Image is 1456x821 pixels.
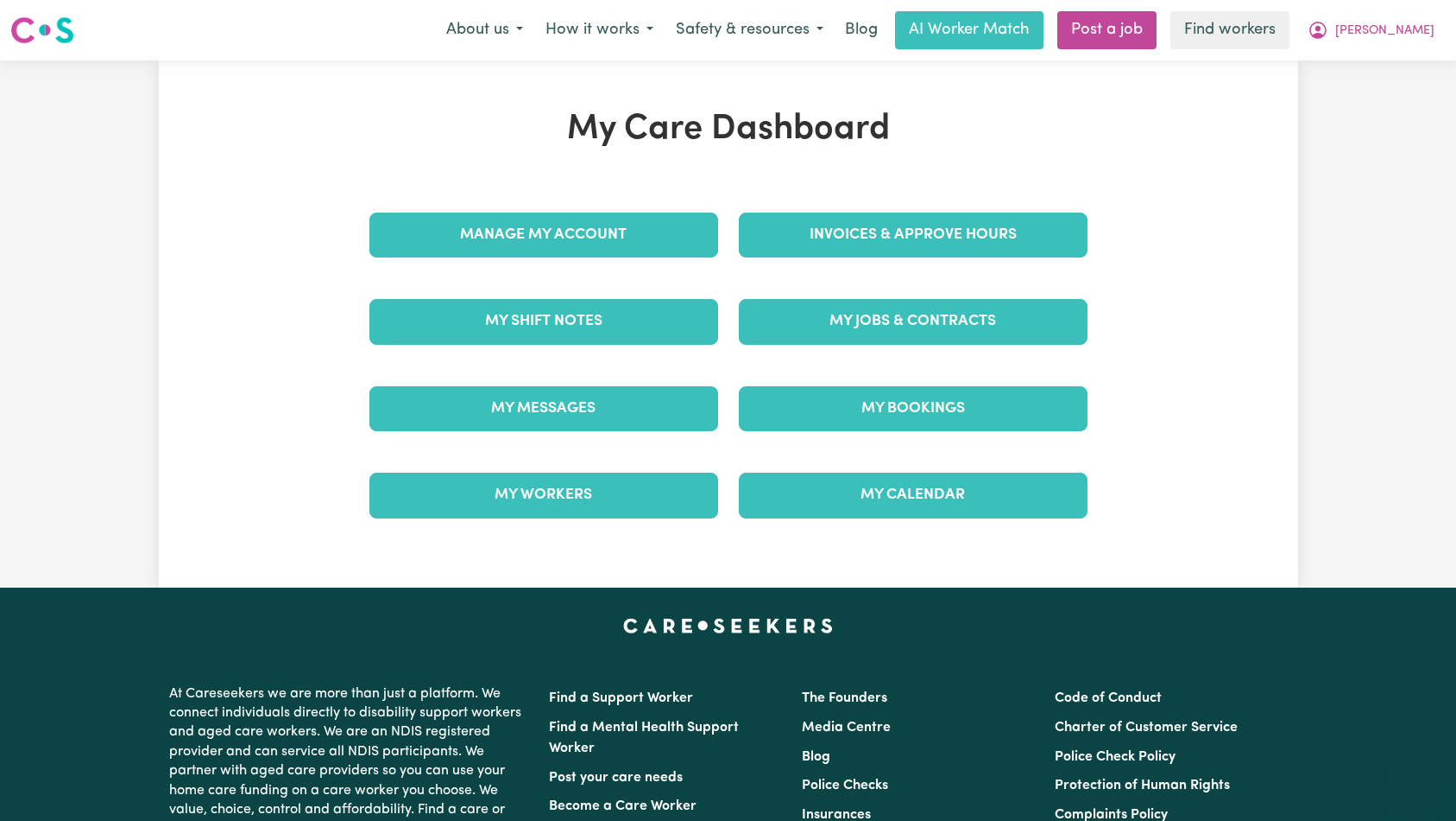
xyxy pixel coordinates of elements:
[802,721,891,735] a: Media Centre
[1296,12,1446,48] button: My Account
[549,799,696,813] a: Become a Care Worker
[739,299,1087,344] a: My Jobs & Contracts
[435,12,534,48] button: About us
[623,619,833,633] a: Careseekers home page
[359,109,1098,150] h1: My Care Dashboard
[10,10,74,50] a: Careseekers logo
[369,213,718,258] a: Manage My Account
[1055,721,1238,735] a: Charter of Customer Service
[739,213,1087,258] a: Invoices & Approve Hours
[1057,11,1157,49] a: Post a job
[802,750,830,764] a: Blog
[1387,752,1442,807] iframe: Button to launch messaging window
[549,771,683,785] a: Post your care needs
[549,721,739,755] a: Find a Mental Health Support Worker
[1170,11,1289,49] a: Find workers
[739,473,1087,518] a: My Calendar
[739,386,1087,431] a: My Bookings
[1055,750,1176,764] a: Police Check Policy
[534,12,665,48] button: How it works
[802,691,887,705] a: The Founders
[835,11,888,49] a: Blog
[369,386,718,431] a: My Messages
[1335,22,1434,41] span: [PERSON_NAME]
[802,779,888,792] a: Police Checks
[369,473,718,518] a: My Workers
[369,299,718,344] a: My Shift Notes
[665,12,835,48] button: Safety & resources
[10,15,74,46] img: Careseekers logo
[549,691,693,705] a: Find a Support Worker
[1055,691,1162,705] a: Code of Conduct
[1055,779,1230,792] a: Protection of Human Rights
[895,11,1043,49] a: AI Worker Match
